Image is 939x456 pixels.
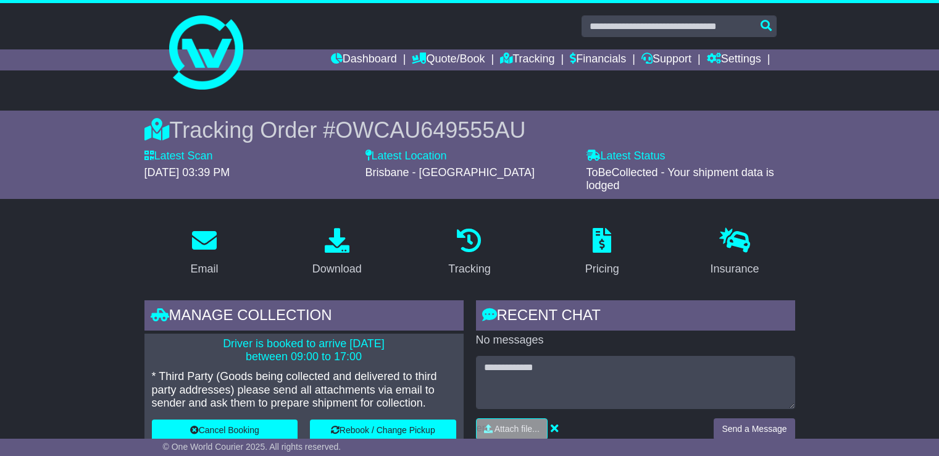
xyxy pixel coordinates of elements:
[586,150,666,163] label: Latest Status
[703,224,767,282] a: Insurance
[152,337,456,364] p: Driver is booked to arrive [DATE] between 09:00 to 17:00
[707,49,761,70] a: Settings
[440,224,498,282] a: Tracking
[577,224,627,282] a: Pricing
[152,370,456,410] p: * Third Party (Goods being collected and delivered to third party addresses) please send all atta...
[714,418,795,440] button: Send a Message
[144,166,230,179] span: [DATE] 03:39 PM
[304,224,370,282] a: Download
[570,49,626,70] a: Financials
[312,261,362,277] div: Download
[335,117,525,143] span: OWCAU649555AU
[144,117,795,143] div: Tracking Order #
[365,166,535,179] span: Brisbane - [GEOGRAPHIC_DATA]
[476,334,795,347] p: No messages
[182,224,226,282] a: Email
[711,261,759,277] div: Insurance
[144,150,213,163] label: Latest Scan
[476,300,795,334] div: RECENT CHAT
[190,261,218,277] div: Email
[310,420,456,441] button: Rebook / Change Pickup
[585,261,619,277] div: Pricing
[144,300,464,334] div: Manage collection
[641,49,691,70] a: Support
[163,442,341,452] span: © One World Courier 2025. All rights reserved.
[448,261,490,277] div: Tracking
[152,420,298,441] button: Cancel Booking
[412,49,485,70] a: Quote/Book
[500,49,554,70] a: Tracking
[365,150,447,163] label: Latest Location
[331,49,397,70] a: Dashboard
[586,166,774,192] span: ToBeCollected - Your shipment data is lodged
